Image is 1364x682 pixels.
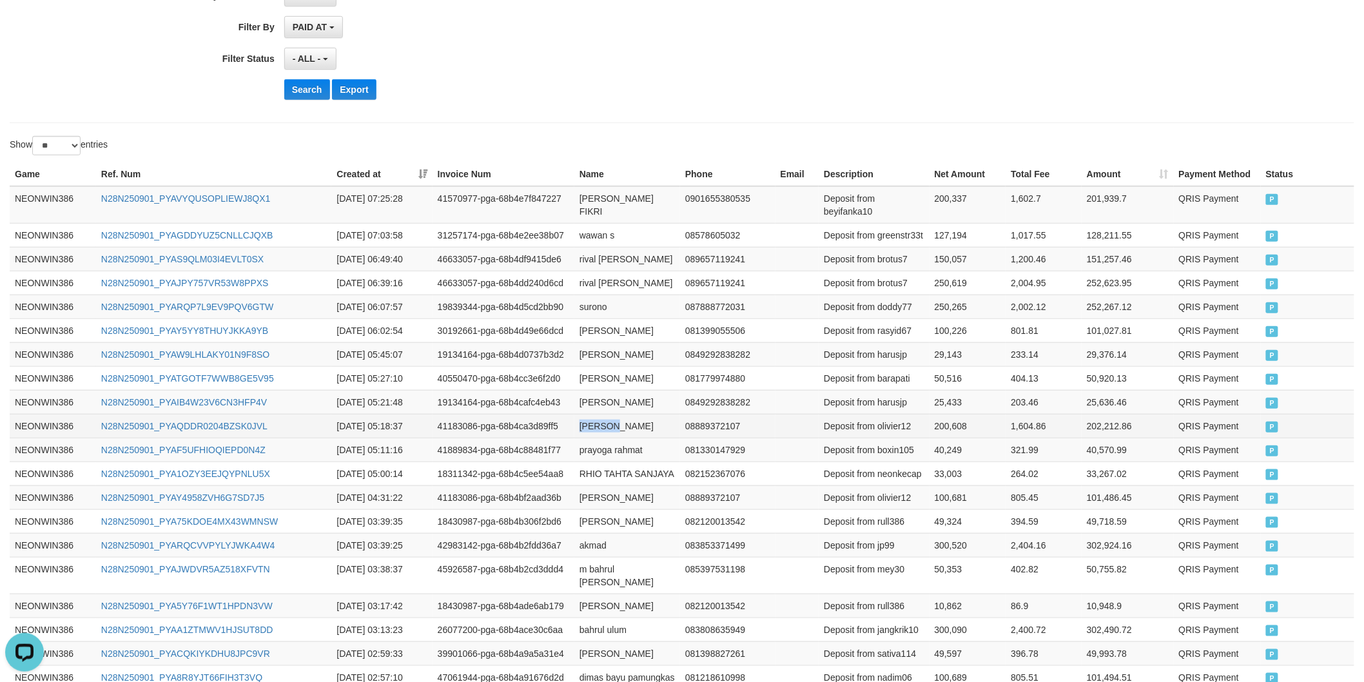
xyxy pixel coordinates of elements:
[1174,509,1261,533] td: QRIS Payment
[433,295,574,318] td: 19839344-pga-68b4d5cd2bb90
[574,247,680,271] td: rival [PERSON_NAME]
[1266,422,1279,433] span: PAID
[331,390,432,414] td: [DATE] 05:21:48
[101,373,274,384] a: N28N250901_PYATGOTF7WWB8GE5V95
[10,136,108,155] label: Show entries
[1006,390,1082,414] td: 203.46
[331,438,432,462] td: [DATE] 05:11:16
[819,594,929,618] td: Deposit from rull386
[574,557,680,594] td: m bahrul [PERSON_NAME]
[331,366,432,390] td: [DATE] 05:27:10
[1006,162,1082,186] th: Total Fee
[1082,366,1174,390] td: 50,920.13
[819,271,929,295] td: Deposit from brotus7
[574,186,680,224] td: [PERSON_NAME] FIKRI
[574,533,680,557] td: akmad
[10,162,96,186] th: Game
[293,54,321,64] span: - ALL -
[680,509,775,533] td: 082120013542
[1006,594,1082,618] td: 86.9
[1082,641,1174,665] td: 49,993.78
[574,594,680,618] td: [PERSON_NAME]
[331,618,432,641] td: [DATE] 03:13:23
[1006,509,1082,533] td: 394.59
[101,469,270,479] a: N28N250901_PYA1OZY3EEJQYPNLU5X
[680,533,775,557] td: 083853371499
[1082,318,1174,342] td: 101,027.81
[680,342,775,366] td: 0849292838282
[101,254,264,264] a: N28N250901_PYAS9QLM03I4EVLT0SX
[433,509,574,533] td: 18430987-pga-68b4b306f2bd6
[930,509,1006,533] td: 49,324
[775,162,819,186] th: Email
[331,318,432,342] td: [DATE] 06:02:54
[1266,625,1279,636] span: PAID
[680,186,775,224] td: 0901655380535
[101,421,268,431] a: N28N250901_PYAQDDR0204BZSK0JVL
[1266,565,1279,576] span: PAID
[1174,462,1261,485] td: QRIS Payment
[10,271,96,295] td: NEONWIN386
[1082,414,1174,438] td: 202,212.86
[574,462,680,485] td: RHIO TAHTA SANJAYA
[1174,366,1261,390] td: QRIS Payment
[1006,247,1082,271] td: 1,200.46
[680,271,775,295] td: 089657119241
[101,540,275,550] a: N28N250901_PYARQCVVPYLYJWKA4W4
[1174,641,1261,665] td: QRIS Payment
[819,247,929,271] td: Deposit from brotus7
[680,390,775,414] td: 0849292838282
[1006,414,1082,438] td: 1,604.86
[930,618,1006,641] td: 300,090
[1006,618,1082,641] td: 2,400.72
[930,342,1006,366] td: 29,143
[574,485,680,509] td: [PERSON_NAME]
[680,318,775,342] td: 081399055506
[101,492,264,503] a: N28N250901_PYAY4958ZVH6G7SD7J5
[1174,223,1261,247] td: QRIS Payment
[101,445,266,455] a: N28N250901_PYAF5UFHIOQIEPD0N4Z
[331,186,432,224] td: [DATE] 07:25:28
[680,162,775,186] th: Phone
[1082,594,1174,618] td: 10,948.9
[10,390,96,414] td: NEONWIN386
[680,641,775,665] td: 081398827261
[930,295,1006,318] td: 250,265
[101,278,269,288] a: N28N250901_PYAJPY757VR53W8PPXS
[819,557,929,594] td: Deposit from mey30
[10,223,96,247] td: NEONWIN386
[1082,247,1174,271] td: 151,257.46
[1266,469,1279,480] span: PAID
[433,485,574,509] td: 41183086-pga-68b4bf2aad36b
[1082,271,1174,295] td: 252,623.95
[1082,485,1174,509] td: 101,486.45
[1261,162,1354,186] th: Status
[574,271,680,295] td: rival [PERSON_NAME]
[101,564,270,574] a: N28N250901_PYAJWDVR5AZ518XFVTN
[10,414,96,438] td: NEONWIN386
[930,533,1006,557] td: 300,520
[680,438,775,462] td: 081330147929
[1266,445,1279,456] span: PAID
[1266,541,1279,552] span: PAID
[331,223,432,247] td: [DATE] 07:03:58
[1266,194,1279,205] span: PAID
[10,533,96,557] td: NEONWIN386
[1174,162,1261,186] th: Payment Method
[1174,557,1261,594] td: QRIS Payment
[680,618,775,641] td: 083808635949
[930,390,1006,414] td: 25,433
[1266,517,1279,528] span: PAID
[819,618,929,641] td: Deposit from jangkrik10
[1006,186,1082,224] td: 1,602.7
[930,438,1006,462] td: 40,249
[930,594,1006,618] td: 10,862
[1266,493,1279,504] span: PAID
[433,557,574,594] td: 45926587-pga-68b4b2cd3ddd4
[433,414,574,438] td: 41183086-pga-68b4ca3d89ff5
[680,295,775,318] td: 087888772031
[930,223,1006,247] td: 127,194
[1082,295,1174,318] td: 252,267.12
[1006,271,1082,295] td: 2,004.95
[10,594,96,618] td: NEONWIN386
